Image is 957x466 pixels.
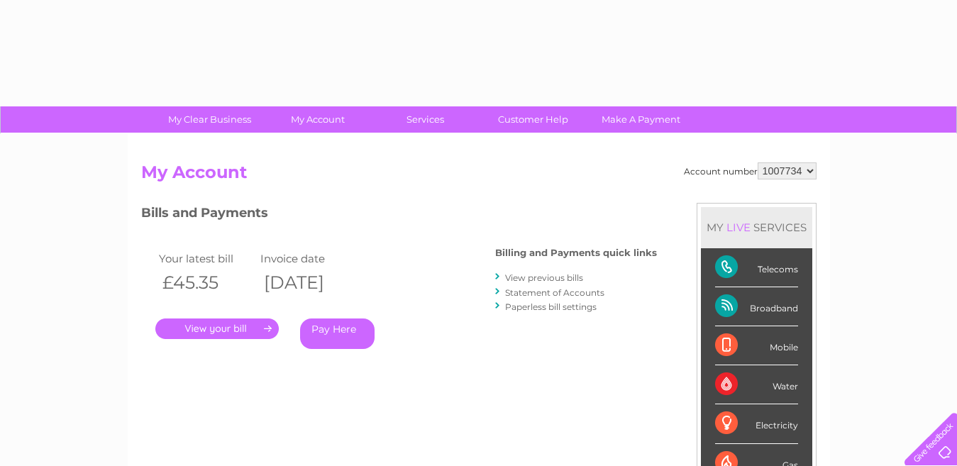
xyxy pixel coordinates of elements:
[151,106,268,133] a: My Clear Business
[475,106,592,133] a: Customer Help
[155,318,279,339] a: .
[505,272,583,283] a: View previous bills
[715,248,798,287] div: Telecoms
[701,207,812,248] div: MY SERVICES
[684,162,817,179] div: Account number
[155,268,258,297] th: £45.35
[257,249,359,268] td: Invoice date
[367,106,484,133] a: Services
[141,203,657,228] h3: Bills and Payments
[715,365,798,404] div: Water
[715,326,798,365] div: Mobile
[715,404,798,443] div: Electricity
[259,106,376,133] a: My Account
[724,221,753,234] div: LIVE
[257,268,359,297] th: [DATE]
[715,287,798,326] div: Broadband
[141,162,817,189] h2: My Account
[495,248,657,258] h4: Billing and Payments quick links
[155,249,258,268] td: Your latest bill
[582,106,699,133] a: Make A Payment
[505,301,597,312] a: Paperless bill settings
[300,318,375,349] a: Pay Here
[505,287,604,298] a: Statement of Accounts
